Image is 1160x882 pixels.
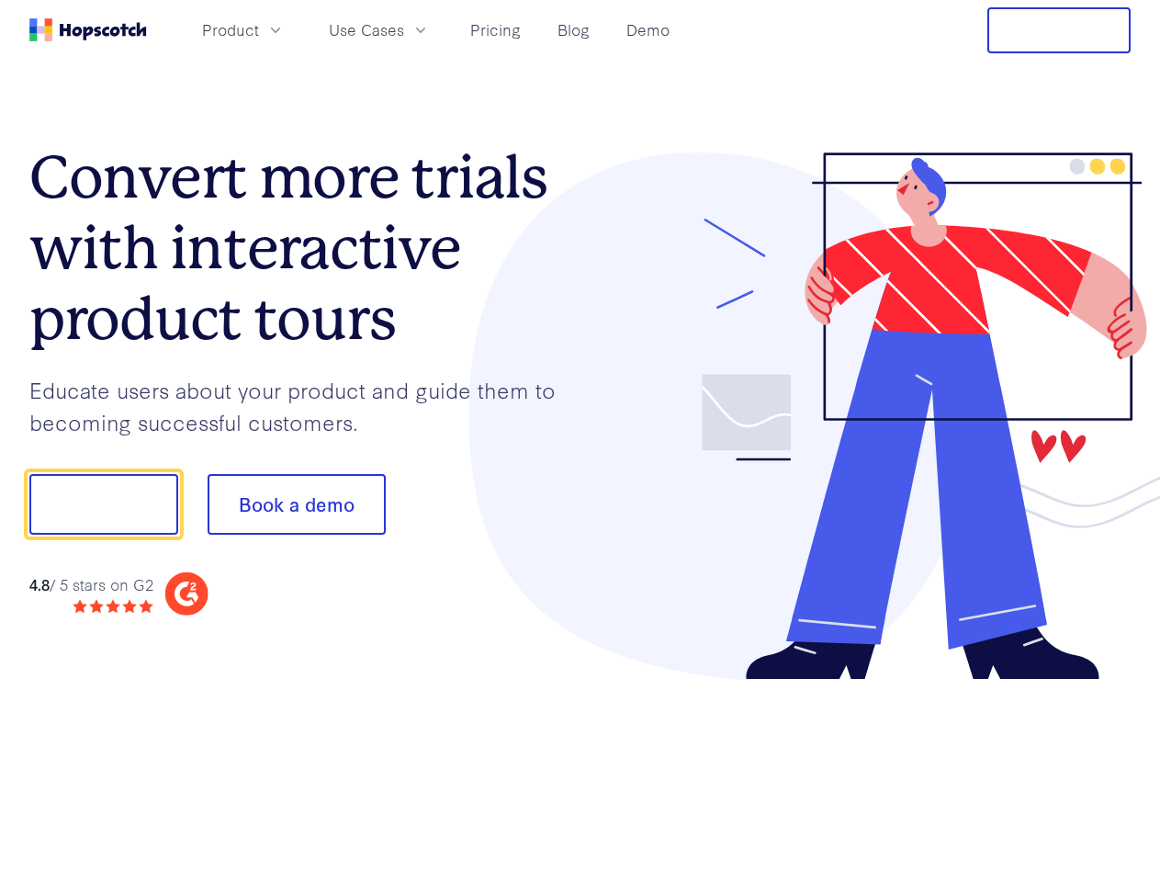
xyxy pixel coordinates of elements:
strong: 4.8 [29,573,50,594]
button: Product [191,15,296,45]
span: Use Cases [329,18,404,41]
button: Use Cases [318,15,441,45]
a: Home [29,18,147,41]
span: Product [202,18,259,41]
a: Blog [550,15,597,45]
button: Book a demo [208,474,386,535]
p: Educate users about your product and guide them to becoming successful customers. [29,374,580,437]
button: Show me! [29,474,178,535]
button: Free Trial [987,7,1131,53]
a: Demo [619,15,677,45]
div: / 5 stars on G2 [29,573,153,596]
h1: Convert more trials with interactive product tours [29,142,580,354]
a: Pricing [463,15,528,45]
